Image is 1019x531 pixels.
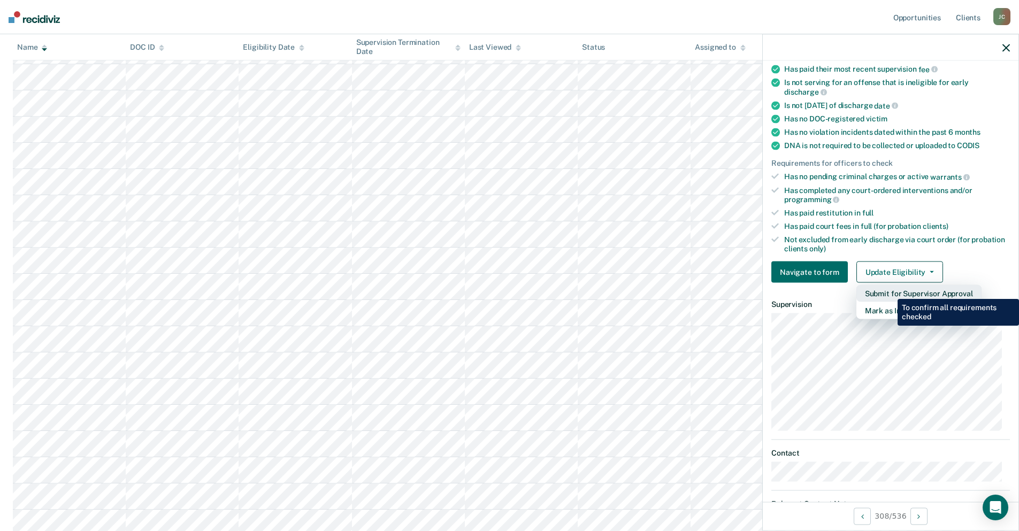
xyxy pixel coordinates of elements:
[856,302,982,319] button: Mark as Ineligible
[856,261,943,283] button: Update Eligibility
[993,8,1010,25] div: J C
[874,101,898,110] span: date
[243,43,304,52] div: Eligibility Date
[854,507,871,525] button: Previous Opportunity
[930,172,970,181] span: warrants
[784,64,1010,74] div: Has paid their most recent supervision
[763,502,1018,530] div: 308 / 536
[918,65,938,73] span: fee
[130,43,164,52] div: DOC ID
[771,300,1010,309] dt: Supervision
[957,141,979,150] span: CODIS
[784,78,1010,96] div: Is not serving for an offense that is ineligible for early
[784,186,1010,204] div: Has completed any court-ordered interventions and/or
[910,507,928,525] button: Next Opportunity
[784,235,1010,253] div: Not excluded from early discharge via court order (for probation clients
[784,195,839,204] span: programming
[784,141,1010,150] div: DNA is not required to be collected or uploaded to
[17,43,47,52] div: Name
[784,221,1010,230] div: Has paid court fees in full (for probation
[469,43,521,52] div: Last Viewed
[862,209,874,217] span: full
[771,448,1010,457] dt: Contact
[771,261,848,283] button: Navigate to form
[771,159,1010,168] div: Requirements for officers to check
[955,128,980,136] span: months
[923,221,948,230] span: clients)
[784,101,1010,110] div: Is not [DATE] of discharge
[695,43,745,52] div: Assigned to
[784,128,1010,137] div: Has no violation incidents dated within the past 6
[9,11,60,23] img: Recidiviz
[771,499,1010,509] dt: Relevant Contact Notes
[856,285,982,302] button: Submit for Supervisor Approval
[784,172,1010,182] div: Has no pending criminal charges or active
[771,261,852,283] a: Navigate to form link
[809,244,826,252] span: only)
[784,87,827,96] span: discharge
[784,209,1010,218] div: Has paid restitution in
[866,114,887,123] span: victim
[356,38,461,56] div: Supervision Termination Date
[784,114,1010,124] div: Has no DOC-registered
[582,43,605,52] div: Status
[983,495,1008,520] div: Open Intercom Messenger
